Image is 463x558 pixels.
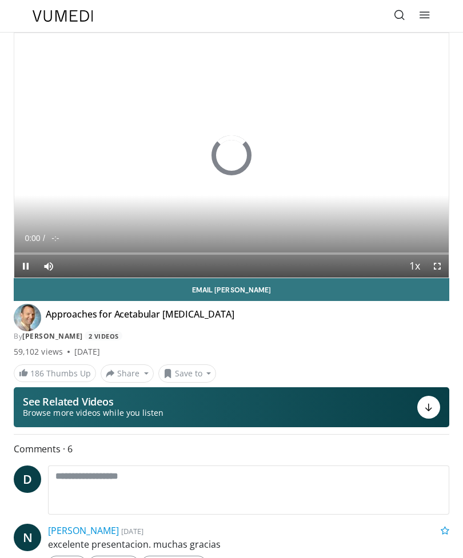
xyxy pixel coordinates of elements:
[48,537,449,551] p: excelente presentacion. muchas gracias
[14,346,63,358] span: 59,102 views
[14,364,96,382] a: 186 Thumbs Up
[46,308,234,327] h4: Approaches for Acetabular [MEDICAL_DATA]
[14,465,41,493] a: D
[48,524,119,537] a: [PERSON_NAME]
[158,364,217,383] button: Save to
[14,33,449,278] video-js: Video Player
[22,331,83,341] a: [PERSON_NAME]
[23,407,163,419] span: Browse more videos while you listen
[14,387,449,427] button: See Related Videos Browse more videos while you listen
[37,255,60,278] button: Mute
[14,441,449,456] span: Comments 6
[101,364,154,383] button: Share
[14,278,449,301] a: Email [PERSON_NAME]
[74,346,100,358] div: [DATE]
[14,252,449,255] div: Progress Bar
[25,234,40,243] span: 0:00
[14,255,37,278] button: Pause
[14,331,449,342] div: By
[14,304,41,331] img: Avatar
[51,234,59,243] span: -:-
[14,524,41,551] a: N
[121,526,143,536] small: [DATE]
[23,396,163,407] p: See Related Videos
[403,255,426,278] button: Playback Rate
[33,10,93,22] img: VuMedi Logo
[43,234,45,243] span: /
[426,255,449,278] button: Fullscreen
[85,331,122,341] a: 2 Videos
[30,368,44,379] span: 186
